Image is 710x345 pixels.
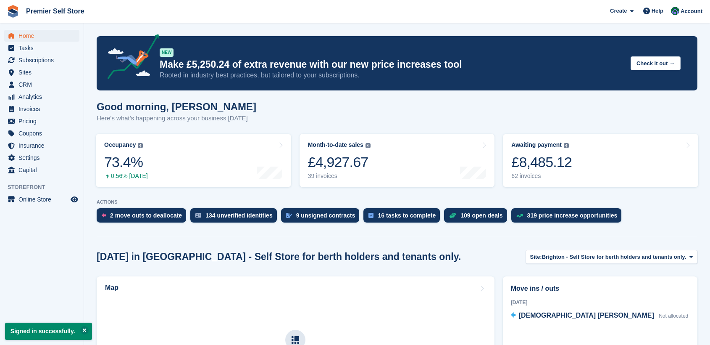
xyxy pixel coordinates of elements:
[160,48,174,57] div: NEW
[18,152,69,164] span: Settings
[97,199,697,205] p: ACTIONS
[4,66,79,78] a: menu
[4,164,79,176] a: menu
[7,5,19,18] img: stora-icon-8386f47178a22dfd0bd8f6a31ec36ba5ce8667c1dd55bd0f319d3a0aa187defe.svg
[308,154,371,171] div: £4,927.67
[18,54,69,66] span: Subscriptions
[18,66,69,78] span: Sites
[292,336,299,344] img: map-icn-33ee37083ee616e46c38cad1a60f524a97daa1e2b2c8c0bc3eb3415660979fc1.svg
[4,194,79,205] a: menu
[4,152,79,164] a: menu
[610,7,627,15] span: Create
[308,141,363,149] div: Month-to-date sales
[527,212,618,219] div: 319 price increase opportunities
[205,212,273,219] div: 134 unverified identities
[5,323,92,340] p: Signed in successfully.
[18,91,69,103] span: Analytics
[8,183,84,191] span: Storefront
[18,127,69,139] span: Coupons
[526,250,697,264] button: Site: Brighton - Self Store for berth holders and tenants only.
[652,7,663,15] span: Help
[195,213,201,218] img: verify_identity-adf6edd0f0f0b5bbfe63781bf79b02c33cf7c696d77639b501bdc392416b5a36.svg
[97,101,256,112] h1: Good morning, [PERSON_NAME]
[18,115,69,127] span: Pricing
[681,7,702,16] span: Account
[104,141,136,149] div: Occupancy
[138,143,143,148] img: icon-info-grey-7440780725fd019a000dd9b08b2336e03edf1995a4989e88bcd33f0948082b44.svg
[631,56,681,70] button: Check it out →
[300,134,495,187] a: Month-to-date sales £4,927.67 39 invoices
[286,213,292,218] img: contract_signature_icon-13c848040528278c33f63329250d36e43548de30e8caae1d1a13099fd9432cc5.svg
[368,213,373,218] img: task-75834270c22a3079a89374b754ae025e5fb1db73e45f91037f5363f120a921f8.svg
[281,208,364,227] a: 9 unsigned contracts
[18,194,69,205] span: Online Store
[4,42,79,54] a: menu
[4,140,79,151] a: menu
[449,212,456,218] img: deal-1b604bf984904fb50ccaf53a9ad4b4a5d6e5aea283cecdc64d6e3604feb123c2.svg
[160,71,624,80] p: Rooted in industry best practices, but tailored to your subscriptions.
[105,284,118,292] h2: Map
[511,310,689,321] a: [DEMOGRAPHIC_DATA] [PERSON_NAME] Not allocated
[511,141,562,149] div: Awaiting payment
[104,172,148,180] div: 0.56% [DATE]
[4,30,79,42] a: menu
[511,299,689,306] div: [DATE]
[69,194,79,204] a: Preview store
[102,213,106,218] img: move_outs_to_deallocate_icon-f764333ba52eb49d3ac5e1228854f67142a1ed5810a6f6cc68b1a99e826820c5.svg
[444,208,511,227] a: 109 open deals
[366,143,371,148] img: icon-info-grey-7440780725fd019a000dd9b08b2336e03edf1995a4989e88bcd33f0948082b44.svg
[460,212,502,219] div: 109 open deals
[18,30,69,42] span: Home
[18,103,69,115] span: Invoices
[100,34,159,82] img: price-adjustments-announcement-icon-8257ccfd72463d97f412b2fc003d46551f7dbcb40ab6d574587a9cd5c0d94...
[190,208,281,227] a: 134 unverified identities
[542,253,686,261] span: Brighton - Self Store for berth holders and tenants only.
[671,7,679,15] img: Jo Granger
[511,284,689,294] h2: Move ins / outs
[4,103,79,115] a: menu
[4,91,79,103] a: menu
[110,212,182,219] div: 2 move outs to deallocate
[519,312,654,319] span: [DEMOGRAPHIC_DATA] [PERSON_NAME]
[4,127,79,139] a: menu
[564,143,569,148] img: icon-info-grey-7440780725fd019a000dd9b08b2336e03edf1995a4989e88bcd33f0948082b44.svg
[4,54,79,66] a: menu
[308,172,371,180] div: 39 invoices
[18,140,69,151] span: Insurance
[96,134,291,187] a: Occupancy 73.4% 0.56% [DATE]
[296,212,355,219] div: 9 unsigned contracts
[659,313,688,319] span: Not allocated
[511,208,626,227] a: 319 price increase opportunities
[378,212,436,219] div: 16 tasks to complete
[97,114,256,123] p: Here's what's happening across your business [DATE]
[18,79,69,90] span: CRM
[18,164,69,176] span: Capital
[97,208,190,227] a: 2 move outs to deallocate
[530,253,542,261] span: Site:
[511,154,572,171] div: £8,485.12
[363,208,444,227] a: 16 tasks to complete
[4,79,79,90] a: menu
[97,251,461,263] h2: [DATE] in [GEOGRAPHIC_DATA] - Self Store for berth holders and tenants only.
[18,42,69,54] span: Tasks
[104,154,148,171] div: 73.4%
[23,4,88,18] a: Premier Self Store
[511,172,572,180] div: 62 invoices
[4,115,79,127] a: menu
[516,214,523,218] img: price_increase_opportunities-93ffe204e8149a01c8c9dc8f82e8f89637d9d84a8eef4429ea346261dce0b2c0.svg
[503,134,698,187] a: Awaiting payment £8,485.12 62 invoices
[160,58,624,71] p: Make £5,250.24 of extra revenue with our new price increases tool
